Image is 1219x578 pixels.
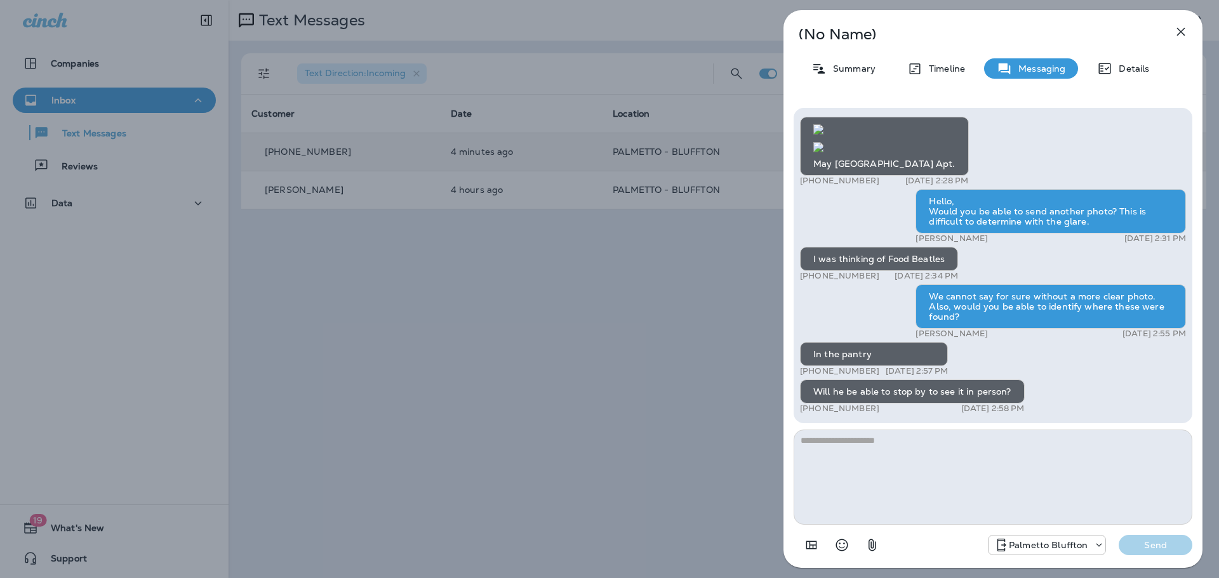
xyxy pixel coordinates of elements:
p: Details [1112,63,1149,74]
p: Messaging [1012,63,1065,74]
p: (No Name) [799,29,1145,39]
div: May [GEOGRAPHIC_DATA] Apt. [800,117,969,176]
p: [PHONE_NUMBER] [800,366,879,376]
button: Select an emoji [829,532,855,558]
img: twilio-download [813,124,823,135]
div: In the pantry [800,342,948,366]
p: [DATE] 2:57 PM [886,366,948,376]
div: +1 (843) 604-3631 [989,537,1105,553]
p: [DATE] 2:28 PM [905,176,969,186]
p: [DATE] 2:55 PM [1122,329,1186,339]
p: Timeline [923,63,965,74]
div: I was thinking of Food Beatles [800,247,958,271]
p: [PHONE_NUMBER] [800,404,879,414]
p: Palmetto Bluffton [1009,540,1088,550]
p: Summary [827,63,876,74]
p: [DATE] 2:31 PM [1124,233,1186,244]
img: twilio-download [813,142,823,152]
button: Add in a premade template [799,532,824,558]
div: We cannot say for sure without a more clear photo. Also, would you be able to identify where thes... [916,284,1186,329]
p: [PERSON_NAME] [916,329,988,339]
p: [PERSON_NAME] [916,233,988,244]
div: Will he be able to stop by to see it in person? [800,379,1025,404]
p: [PHONE_NUMBER] [800,176,879,186]
p: [PHONE_NUMBER] [800,271,879,281]
p: [DATE] 2:34 PM [895,271,958,281]
div: Hello, Would you be able to send another photo? This is difficult to determine with the glare. [916,189,1186,233]
p: [DATE] 2:58 PM [961,404,1025,414]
